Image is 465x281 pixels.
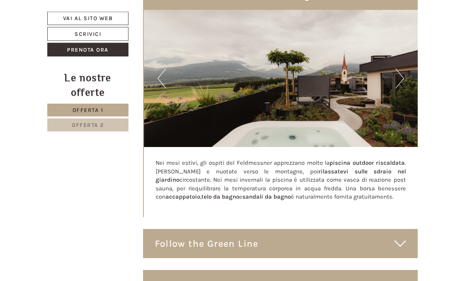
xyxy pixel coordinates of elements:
div: Follow the Green Line [143,229,418,259]
button: Previous [158,69,166,89]
a: Vai al sito web [47,12,128,25]
span: Offerta 1 [73,107,104,114]
span: Offerta 2 [72,122,104,128]
strong: sandali da bagno [242,194,291,201]
small: 23:22 [12,38,124,44]
div: Le nostre offerte [47,71,128,100]
p: Nei mesi estivi, gli ospiti del Feldmessner apprezzano molto la . [PERSON_NAME] e nuotate verso l... [156,159,406,201]
strong: telo da bagno [201,194,239,201]
a: Prenota ora [47,43,128,57]
div: [DATE] [112,6,139,19]
button: Next [396,69,404,89]
button: Invia [210,208,251,221]
a: Scrivici [47,27,128,41]
div: Buon giorno, come possiamo aiutarla? [6,21,128,45]
strong: accappatoio [166,194,200,201]
strong: piscina outdoor riscaldata [329,160,405,167]
div: Hotel B&B Feldmessner [12,23,124,29]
